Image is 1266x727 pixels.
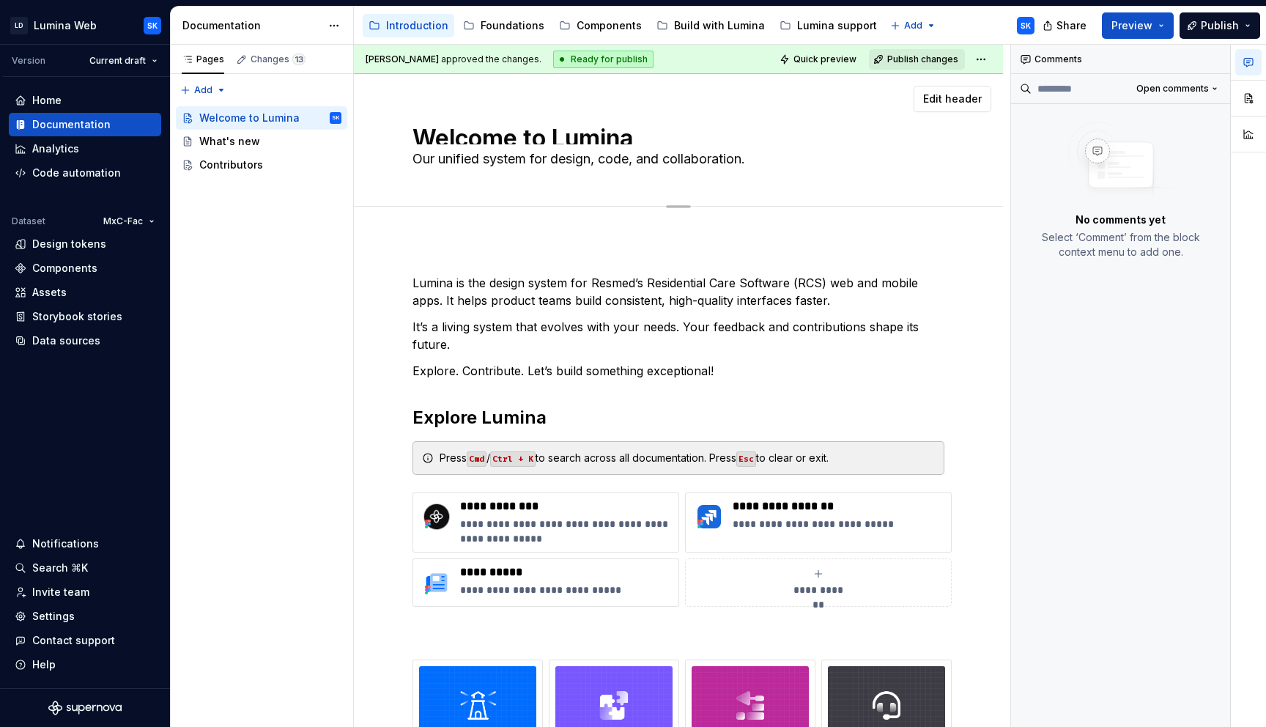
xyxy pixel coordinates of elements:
[1102,12,1174,39] button: Preview
[32,93,62,108] div: Home
[366,53,439,64] span: [PERSON_NAME]
[410,147,941,171] textarea: Our unified system for design, code, and collaboration.
[1130,78,1224,99] button: Open comments
[199,134,260,149] div: What's new
[32,536,99,551] div: Notifications
[9,629,161,652] button: Contact support
[412,274,944,309] p: Lumina is the design system for Resmed’s Residential Care Software (RCS) web and mobile apps. It ...
[412,407,547,428] strong: Explore Lumina
[904,20,922,32] span: Add
[1021,20,1031,32] div: SK
[182,18,321,33] div: Documentation
[9,281,161,304] a: Assets
[9,329,161,353] a: Data sources
[736,451,756,467] code: Esc
[83,51,164,71] button: Current draft
[440,451,935,465] div: Press / to search across all documentation. Press to clear or exit.
[9,556,161,580] button: Search ⌘K
[9,232,161,256] a: Design tokens
[457,14,550,37] a: Foundations
[199,111,300,125] div: Welcome to Lumina
[886,15,941,36] button: Add
[147,20,158,32] div: SK
[9,580,161,604] a: Invite team
[176,106,347,130] a: Welcome to LuminaSK
[34,18,97,33] div: Lumina Web
[9,653,161,676] button: Help
[32,609,75,624] div: Settings
[176,130,347,153] a: What's new
[1111,18,1152,33] span: Preview
[32,285,67,300] div: Assets
[481,18,544,33] div: Foundations
[10,17,28,34] div: LD
[410,121,941,144] textarea: Welcome to Lumina
[12,215,45,227] div: Dataset
[32,309,122,324] div: Storybook stories
[32,633,115,648] div: Contact support
[32,237,106,251] div: Design tokens
[651,14,771,37] a: Build with Lumina
[1056,18,1087,33] span: Share
[3,10,167,41] button: LDLumina WebSK
[914,86,991,112] button: Edit header
[9,305,161,328] a: Storybook stories
[9,532,161,556] button: Notifications
[182,53,224,65] div: Pages
[692,499,727,534] img: c17c4ea0-54cf-4ae5-9a82-12cc96eef343.png
[32,561,88,575] div: Search ⌘K
[1029,230,1213,259] p: Select ‘Comment’ from the block context menu to add one.
[774,14,883,37] a: Lumina support
[366,53,541,65] span: approved the changes.
[176,80,231,100] button: Add
[176,153,347,177] a: Contributors
[363,11,883,40] div: Page tree
[32,141,79,156] div: Analytics
[32,117,111,132] div: Documentation
[1076,213,1166,227] p: No comments yet
[363,14,454,37] a: Introduction
[32,657,56,672] div: Help
[97,211,161,232] button: MxC-Fac
[9,257,161,280] a: Components
[32,585,89,599] div: Invite team
[48,701,122,715] svg: Supernova Logo
[797,18,877,33] div: Lumina support
[9,137,161,160] a: Analytics
[1011,45,1230,74] div: Comments
[9,113,161,136] a: Documentation
[1136,83,1209,95] span: Open comments
[9,605,161,628] a: Settings
[412,362,944,380] p: Explore. Contribute. Let’s build something exceptional!
[419,499,454,534] img: 829f7f41-da80-4af3-85ae-041db9b96fbc.png
[12,55,45,67] div: Version
[199,158,263,172] div: Contributors
[32,166,121,180] div: Code automation
[103,215,143,227] span: MxC-Fac
[194,84,212,96] span: Add
[412,318,944,353] p: It’s a living system that evolves with your needs. Your feedback and contributions shape its future.
[490,451,536,467] code: Ctrl + K
[386,18,448,33] div: Introduction
[674,18,765,33] div: Build with Lumina
[1180,12,1260,39] button: Publish
[869,49,965,70] button: Publish changes
[1201,18,1239,33] span: Publish
[9,89,161,112] a: Home
[775,49,863,70] button: Quick preview
[251,53,306,65] div: Changes
[553,51,654,68] div: Ready for publish
[793,53,856,65] span: Quick preview
[923,92,982,106] span: Edit header
[887,53,958,65] span: Publish changes
[577,18,642,33] div: Components
[9,161,161,185] a: Code automation
[467,451,486,467] code: Cmd
[419,565,454,600] img: 175f1712-a81a-4825-9043-e3cfe4838dd8.png
[89,55,146,67] span: Current draft
[1035,12,1096,39] button: Share
[332,111,340,125] div: SK
[32,261,97,276] div: Components
[176,106,347,177] div: Page tree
